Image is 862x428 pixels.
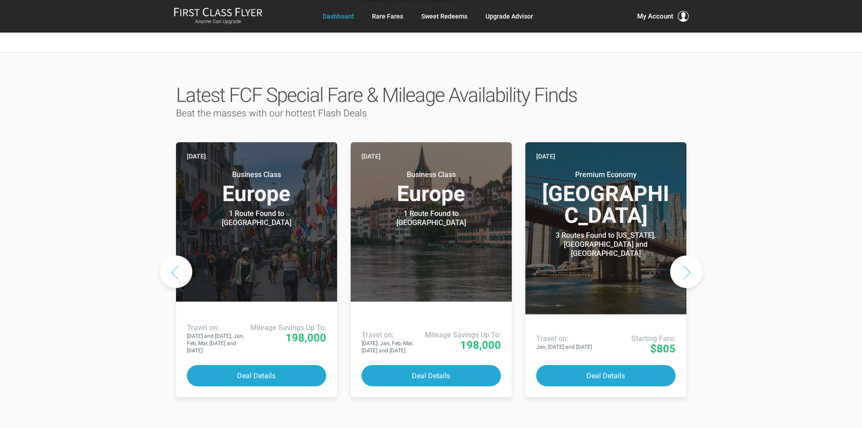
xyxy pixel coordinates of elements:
div: 1 Route Found to [GEOGRAPHIC_DATA] [375,209,488,227]
button: Deal Details [362,365,501,386]
button: Previous slide [160,255,192,288]
a: [DATE] Business ClassEurope 1 Route Found to [GEOGRAPHIC_DATA] Use These Miles / Points: Travel o... [351,142,512,397]
a: Sweet Redeems [421,8,467,24]
h3: [GEOGRAPHIC_DATA] [536,170,676,226]
small: Business Class [375,170,488,179]
img: First Class Flyer [174,7,262,17]
a: Upgrade Advisor [486,8,533,24]
button: Deal Details [536,365,676,386]
a: [DATE] Premium Economy[GEOGRAPHIC_DATA] 3 Routes Found to [US_STATE], [GEOGRAPHIC_DATA] and [GEOG... [525,142,686,397]
button: Next slide [670,255,703,288]
time: [DATE] [362,151,381,161]
div: 3 Routes Found to [US_STATE], [GEOGRAPHIC_DATA] and [GEOGRAPHIC_DATA] [549,231,662,258]
span: My Account [637,11,673,22]
small: Premium Economy [549,170,662,179]
a: Dashboard [323,8,354,24]
button: Deal Details [187,365,326,386]
button: My Account [637,11,689,22]
h3: Europe [362,170,501,205]
small: Business Class [200,170,313,179]
h3: Europe [187,170,326,205]
time: [DATE] [187,151,206,161]
a: [DATE] Business ClassEurope 1 Route Found to [GEOGRAPHIC_DATA] Use These Miles / Points: Travel o... [176,142,337,397]
small: Anyone Can Upgrade [174,19,262,25]
time: [DATE] [536,151,555,161]
span: Beat the masses with our hottest Flash Deals [176,108,367,119]
span: Latest FCF Special Fare & Mileage Availability Finds [176,83,577,107]
a: Rare Fares [372,8,403,24]
a: First Class FlyerAnyone Can Upgrade [174,7,262,25]
div: 1 Route Found to [GEOGRAPHIC_DATA] [200,209,313,227]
